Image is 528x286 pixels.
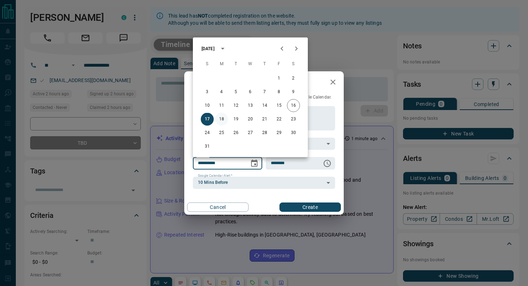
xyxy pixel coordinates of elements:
label: Google Calendar Alert [198,173,232,178]
button: 20 [244,113,257,126]
button: 2 [287,72,300,85]
button: calendar view is open, switch to year view [217,43,229,55]
button: 25 [215,127,228,139]
h2: New Task [184,71,232,94]
button: 10 [201,99,214,112]
span: Wednesday [244,57,257,71]
button: 29 [273,127,286,139]
button: Choose date, selected date is Aug 17, 2025 [247,156,261,171]
span: Sunday [201,57,214,71]
span: Thursday [258,57,271,71]
button: Cancel [187,202,249,212]
button: 13 [244,99,257,112]
button: Next month [289,42,304,56]
button: 24 [201,127,214,139]
button: 27 [244,127,257,139]
button: 23 [287,113,300,126]
button: 6 [244,86,257,99]
span: Friday [273,57,286,71]
button: 26 [230,127,242,139]
button: 22 [273,113,286,126]
button: 19 [230,113,242,126]
button: 9 [287,86,300,99]
div: 10 Mins Before [193,177,335,189]
button: 17 [201,113,214,126]
button: Create [279,202,341,212]
button: 8 [273,86,286,99]
span: Tuesday [230,57,242,71]
button: 18 [215,113,228,126]
button: 12 [230,99,242,112]
button: 1 [273,72,286,85]
button: 31 [201,140,214,153]
button: 28 [258,127,271,139]
button: 4 [215,86,228,99]
span: Monday [215,57,228,71]
button: 30 [287,127,300,139]
button: 3 [201,86,214,99]
button: Choose time, selected time is 6:00 AM [320,156,334,171]
button: 14 [258,99,271,112]
button: 11 [215,99,228,112]
button: 5 [230,86,242,99]
span: Saturday [287,57,300,71]
button: 15 [273,99,286,112]
div: [DATE] [202,46,214,52]
button: 21 [258,113,271,126]
button: 16 [287,99,300,112]
button: Previous month [275,42,289,56]
button: 7 [258,86,271,99]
